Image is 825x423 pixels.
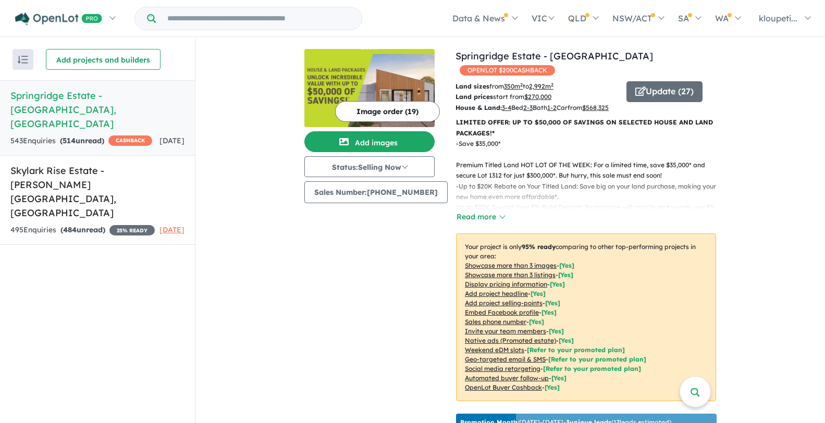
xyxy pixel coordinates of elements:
[456,117,716,139] p: LIMITED OFFER: UP TO $50,000 OF SAVINGS ON SELECTED HOUSE AND LAND PACKAGES!*
[559,262,574,269] span: [ Yes ]
[524,93,551,101] u: $ 270,000
[545,383,560,391] span: [Yes]
[456,139,724,181] p: - Save $35,000* Premium Titled Land HOT LOT OF THE WEEK: For a limited time, save $35,000* and se...
[304,181,448,203] button: Sales Number:[PHONE_NUMBER]
[455,104,502,111] b: House & Land:
[159,136,184,145] span: [DATE]
[541,308,557,316] span: [ Yes ]
[18,56,28,64] img: sort.svg
[10,89,184,131] h5: Springridge Estate - [GEOGRAPHIC_DATA] , [GEOGRAPHIC_DATA]
[549,327,564,335] span: [ Yes ]
[10,224,155,237] div: 495 Enquir ies
[523,104,533,111] u: 2-3
[304,156,435,177] button: Status:Selling Now
[465,262,557,269] u: Showcase more than 3 images
[60,136,104,145] strong: ( unread)
[465,318,526,326] u: Sales phone number
[465,327,546,335] u: Invite your team members
[456,233,716,401] p: Your project is only comparing to other top-performing projects in your area: - - - - - - - - - -...
[759,13,797,23] span: kloupeti...
[529,318,544,326] span: [ Yes ]
[109,225,155,235] span: 25 % READY
[529,82,553,90] u: 2,992 m
[304,131,435,152] button: Add images
[63,136,76,145] span: 514
[502,104,511,111] u: 3-4
[304,49,435,127] img: Springridge Estate - Wallan
[550,280,565,288] span: [ Yes ]
[465,346,524,354] u: Weekend eDM slots
[15,13,102,26] img: Openlot PRO Logo White
[465,365,540,372] u: Social media retargeting
[559,337,574,344] span: [Yes]
[548,355,646,363] span: [Refer to your promoted plan]
[465,355,546,363] u: Geo-targeted email & SMS
[520,82,523,88] sup: 2
[456,181,724,234] p: - Up to $20K Rebate on Your Titled Land: Save big on your land purchase, making your new home eve...
[455,82,489,90] b: Land sizes
[626,81,703,102] button: Update (27)
[46,49,161,70] button: Add projects and builders
[10,164,184,220] h5: Skylark Rise Estate - [PERSON_NAME][GEOGRAPHIC_DATA] , [GEOGRAPHIC_DATA]
[108,135,152,146] span: CASHBACK
[543,365,641,372] span: [Refer to your promoted plan]
[465,374,549,382] u: Automated buyer follow-up
[522,243,556,251] b: 95 % ready
[159,225,184,234] span: [DATE]
[60,225,105,234] strong: ( unread)
[558,271,573,279] span: [ Yes ]
[455,92,619,102] p: start from
[465,383,542,391] u: OpenLot Buyer Cashback
[455,103,619,113] p: Bed Bath Car from
[455,50,653,62] a: Springridge Estate - [GEOGRAPHIC_DATA]
[465,337,556,344] u: Native ads (Promoted estate)
[465,280,547,288] u: Display pricing information
[63,225,77,234] span: 484
[527,346,625,354] span: [Refer to your promoted plan]
[455,81,619,92] p: from
[465,308,539,316] u: Embed Facebook profile
[582,104,609,111] u: $ 568,325
[531,290,546,297] span: [ Yes ]
[545,299,560,307] span: [ Yes ]
[551,82,553,88] sup: 2
[158,7,360,30] input: Try estate name, suburb, builder or developer
[10,135,152,147] div: 543 Enquir ies
[456,211,505,223] button: Read more
[504,82,523,90] u: 350 m
[335,101,440,122] button: Image order (19)
[551,374,567,382] span: [Yes]
[465,271,556,279] u: Showcase more than 3 listings
[523,82,553,90] span: to
[465,290,528,297] u: Add project headline
[547,104,557,111] u: 1-2
[460,65,555,76] span: OPENLOT $ 200 CASHBACK
[455,93,493,101] b: Land prices
[465,299,543,307] u: Add project selling-points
